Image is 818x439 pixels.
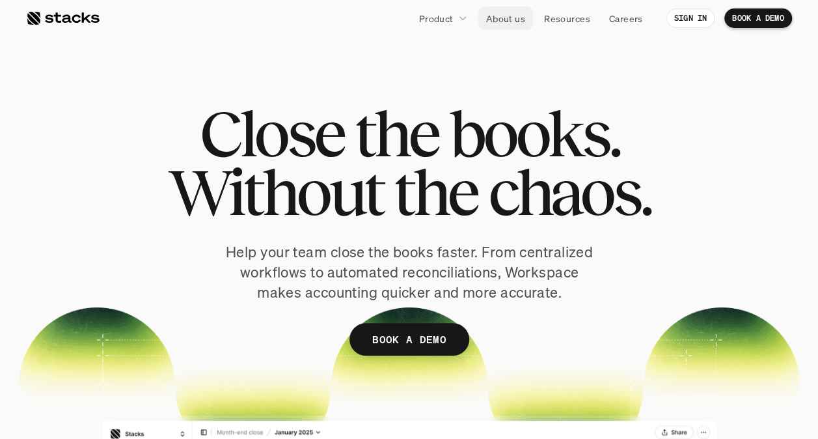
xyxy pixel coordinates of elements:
[419,12,454,25] p: Product
[448,104,619,163] span: books.
[486,12,525,25] p: About us
[536,7,598,30] a: Resources
[168,163,383,221] span: Without
[609,12,643,25] p: Careers
[544,12,590,25] p: Resources
[724,8,792,28] a: BOOK A DEMO
[349,323,469,356] a: BOOK A DEMO
[354,104,437,163] span: the
[666,8,715,28] a: SIGN IN
[199,104,343,163] span: Close
[394,163,477,221] span: the
[601,7,651,30] a: Careers
[732,14,784,23] p: BOOK A DEMO
[478,7,533,30] a: About us
[674,14,707,23] p: SIGN IN
[488,163,651,221] span: chaos.
[154,248,211,257] a: Privacy Policy
[221,242,598,302] p: Help your team close the books faster. From centralized workflows to automated reconciliations, W...
[372,330,446,349] p: BOOK A DEMO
